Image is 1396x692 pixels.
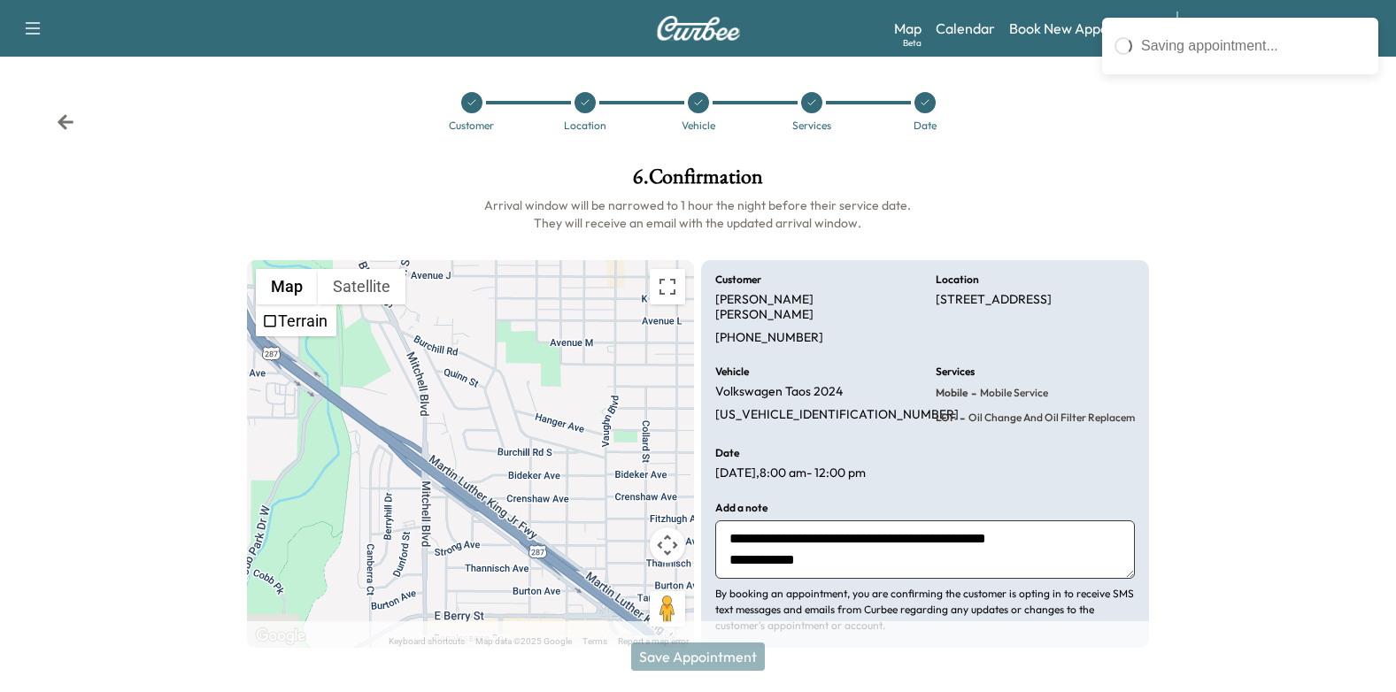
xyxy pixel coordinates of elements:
img: Curbee Logo [656,16,741,41]
a: MapBeta [894,18,922,39]
span: Mobile Service [976,386,1048,400]
div: Customer [449,120,494,131]
li: Terrain [258,306,335,334]
span: LOF [936,411,956,425]
div: Vehicle [682,120,715,131]
div: Saving appointment... [1141,35,1366,57]
p: [STREET_ADDRESS] [936,292,1052,308]
p: [DATE] , 8:00 am - 12:00 pm [715,465,866,481]
button: Map camera controls [650,527,685,563]
div: Back [57,113,74,131]
span: - [956,409,965,427]
button: Show street map [256,269,318,304]
a: Book New Appointment [1009,18,1159,39]
h6: Location [936,274,979,285]
span: Oil Change and Oil Filter Replacement [965,411,1151,425]
label: Terrain [278,311,328,330]
p: [PERSON_NAME] [PERSON_NAME] [715,292,914,323]
button: Toggle fullscreen view [650,269,685,304]
span: Mobile [936,386,968,400]
button: Drag Pegman onto the map to open Street View [650,591,685,627]
h6: Date [715,448,739,458]
span: - [968,384,976,402]
p: Volkswagen Taos 2024 [715,384,843,400]
div: Beta [903,36,922,50]
div: Services [792,120,831,131]
p: [PHONE_NUMBER] [715,330,823,346]
h6: Customer [715,274,761,285]
a: Calendar [936,18,995,39]
h6: Arrival window will be narrowed to 1 hour the night before their service date. They will receive ... [247,196,1149,232]
h6: Add a note [715,503,767,513]
p: [US_VEHICLE_IDENTIFICATION_NUMBER] [715,407,959,423]
ul: Show street map [256,304,336,336]
div: Date [914,120,937,131]
h6: Vehicle [715,366,749,377]
div: Location [564,120,606,131]
h1: 6 . Confirmation [247,166,1149,196]
h6: Services [936,366,975,377]
button: Show satellite imagery [318,269,405,304]
p: By booking an appointment, you are confirming the customer is opting in to receive SMS text messa... [715,586,1135,634]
